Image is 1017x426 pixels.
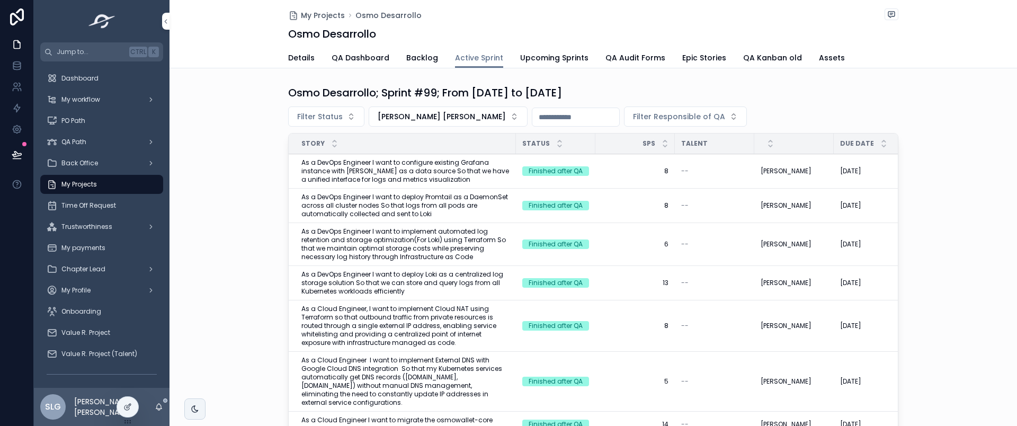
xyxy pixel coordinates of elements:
a: As a Cloud Engineer I want to implement External DNS with Google Cloud DNS integration So that my... [301,356,510,407]
a: As a Cloud Engineer, I want to implement Cloud NAT using Terraform so that outbound traffic from ... [301,305,510,347]
a: 8 [602,201,668,210]
a: Finished after QA [522,377,589,386]
a: Dashboard [40,69,163,88]
a: [PERSON_NAME] [761,240,827,248]
span: Talent [681,139,708,148]
span: My Projects [61,180,97,189]
a: [DATE] [840,322,907,330]
a: My Projects [288,10,345,21]
span: Time Off Request [61,201,116,210]
span: My payments [61,244,105,252]
img: App logo [85,13,119,30]
span: Filter Status [297,111,343,122]
span: My Projects [301,10,345,21]
a: 13 [602,279,668,287]
a: My workflow [40,90,163,109]
span: Active Sprint [455,52,503,63]
div: Finished after QA [529,321,583,331]
a: As a DevOps Engineer I want to implement automated log retention and storage optimization(For Lok... [301,227,510,261]
span: QA Dashboard [332,52,389,63]
a: -- [681,377,748,386]
span: Upcoming Sprints [520,52,588,63]
a: QA Audit Forms [605,48,665,69]
a: As a DevOps Engineer I want to deploy Loki as a centralized log storage solution So that we can s... [301,270,510,296]
a: [DATE] [840,279,907,287]
span: [PERSON_NAME] [761,240,811,248]
h1: Osmo Desarrollo [288,26,376,41]
span: [PERSON_NAME] [761,279,811,287]
span: [DATE] [840,201,861,210]
div: Finished after QA [529,201,583,210]
a: [PERSON_NAME] [761,201,827,210]
span: [DATE] [840,322,861,330]
button: Select Button [288,106,364,127]
span: [PERSON_NAME] [761,167,811,175]
span: Dashboard [61,74,99,83]
span: -- [681,322,689,330]
a: -- [681,201,748,210]
span: -- [681,279,689,287]
a: Back Office [40,154,163,173]
a: Finished after QA [522,278,589,288]
span: -- [681,201,689,210]
a: Active Sprint [455,48,503,68]
span: Story [301,139,325,148]
a: As a DevOps Engineer I want to deploy Promtail as a DaemonSet across all cluster nodes So that lo... [301,193,510,218]
a: [PERSON_NAME] [761,167,827,175]
button: Select Button [369,106,528,127]
a: -- [681,167,748,175]
span: [PERSON_NAME] [761,201,811,210]
span: Assets [819,52,845,63]
a: Details [288,48,315,69]
span: 8 [602,322,668,330]
span: Onboarding [61,307,101,316]
a: 5 [602,377,668,386]
a: [DATE] [840,377,907,386]
a: Epic Stories [682,48,726,69]
a: Assets [819,48,845,69]
a: -- [681,279,748,287]
a: [DATE] [840,201,907,210]
a: As a DevOps Engineer I want to configure existing Grafana instance with [PERSON_NAME] as a data s... [301,158,510,184]
a: QA Kanban old [743,48,802,69]
a: Onboarding [40,302,163,321]
a: QA Path [40,132,163,152]
span: Trustworthiness [61,223,112,231]
span: -- [681,240,689,248]
button: Jump to...CtrlK [40,42,163,61]
a: PO Path [40,111,163,130]
span: Details [288,52,315,63]
a: Value R. Project [40,323,163,342]
span: Filter Responsible of QA [633,111,725,122]
div: scrollable content [34,61,169,388]
a: [DATE] [840,167,907,175]
span: PO Path [61,117,85,125]
a: Osmo Desarrollo [355,10,422,21]
span: Due Date [840,139,874,148]
a: Finished after QA [522,239,589,249]
span: [PERSON_NAME] [761,322,811,330]
div: Finished after QA [529,377,583,386]
a: Finished after QA [522,321,589,331]
a: QA Dashboard [332,48,389,69]
a: 6 [602,240,668,248]
span: [DATE] [840,279,861,287]
a: My Projects [40,175,163,194]
a: Chapter Lead [40,260,163,279]
span: My Profile [61,286,91,295]
span: Chapter Lead [61,265,105,273]
span: QA Kanban old [743,52,802,63]
a: Trustworthiness [40,217,163,236]
span: 8 [602,167,668,175]
div: Finished after QA [529,166,583,176]
span: Ctrl [129,47,147,57]
span: Back Office [61,159,98,167]
a: My payments [40,238,163,258]
a: Value R. Project (Talent) [40,344,163,363]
